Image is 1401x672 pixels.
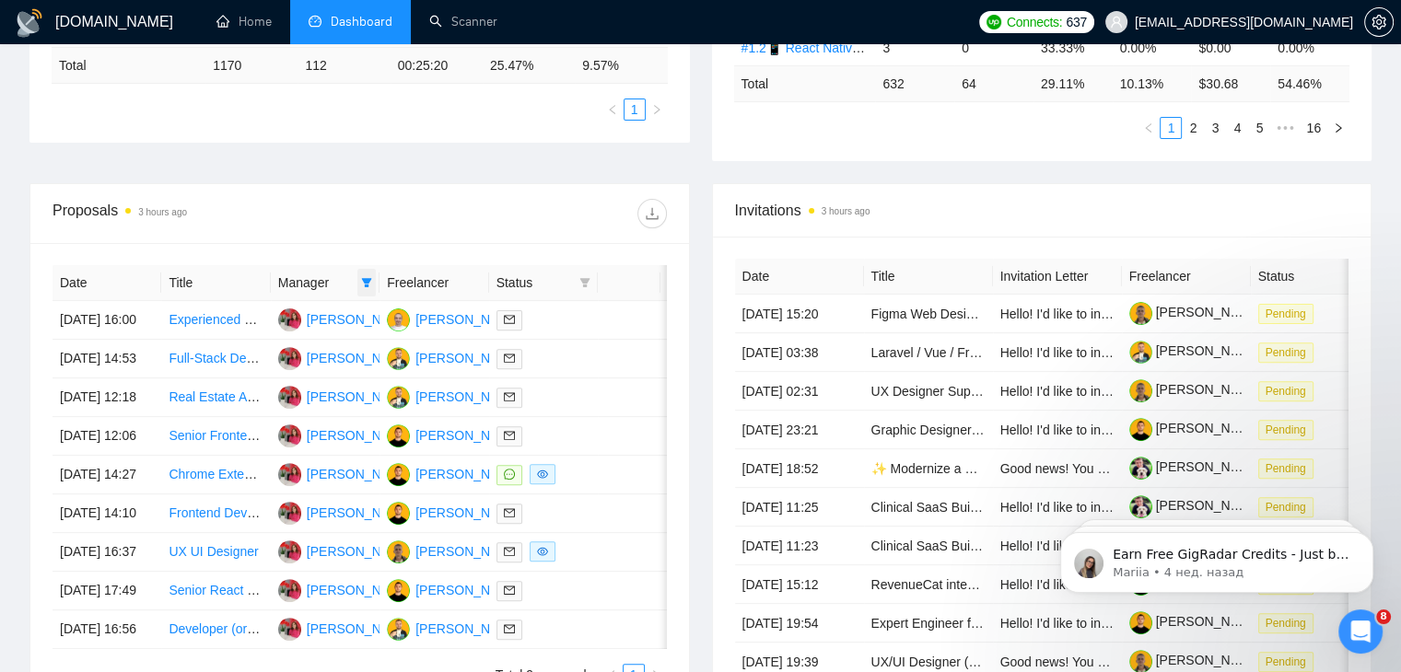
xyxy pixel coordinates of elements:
div: [PERSON_NAME] [307,464,413,484]
td: [DATE] 16:56 [53,610,161,649]
img: OT [278,386,301,409]
a: OT[PERSON_NAME] [278,582,413,597]
div: [PERSON_NAME] [307,541,413,562]
td: [DATE] 19:54 [735,604,864,643]
button: download [637,199,667,228]
a: Senior React Developer for CRM Project with Tailwind CSS [169,583,507,597]
span: left [607,104,618,115]
span: mail [504,507,515,518]
span: filter [361,277,372,288]
li: 1 [1160,117,1182,139]
img: c1KK7QIvKiv0wuqOHIqhfY5gp8CwMc-p-m8p4QuZEe1toXF9N9_LS7YB8RQ7j8IdAN [1129,341,1152,364]
td: [DATE] 14:53 [53,340,161,378]
a: AV[PERSON_NAME] [387,543,521,558]
li: 2 [1182,117,1204,139]
li: Next 5 Pages [1270,117,1300,139]
th: Status [1251,259,1380,295]
img: VK [387,347,410,370]
a: OT[PERSON_NAME] [278,350,413,365]
a: Figma Web Designer with SEO & Conversion Expertise (SaaS) [871,307,1232,321]
a: DH[PERSON_NAME] [387,504,521,519]
button: right [1327,117,1349,139]
a: UX UI Designer [169,544,258,559]
a: Pending [1258,460,1321,475]
th: Freelancer [1122,259,1251,295]
td: [DATE] 17:49 [53,572,161,610]
span: Connects: [1007,12,1062,32]
span: Pending [1258,381,1313,401]
li: Previous Page [601,98,624,121]
a: [PERSON_NAME] [1129,459,1262,474]
td: Laravel / Vue / Frontend Developer with Design Experience [864,333,993,372]
th: Date [53,265,161,301]
a: OT[PERSON_NAME] [278,504,413,519]
button: left [1138,117,1160,139]
img: upwork-logo.png [987,15,1001,29]
a: Experienced Nextjs web developer for rentals dashboard [169,312,493,327]
td: Full-Stack Developer Needed – Automated User Platform (From Scratch) [161,340,270,378]
span: eye [537,469,548,480]
a: Pending [1258,654,1321,668]
img: DH [387,579,410,602]
td: $0.00 [1191,29,1270,65]
img: OT [278,579,301,602]
span: message [504,469,515,480]
td: Senior React Developer for CRM Project with Tailwind CSS [161,572,270,610]
td: [DATE] 15:12 [735,565,864,604]
img: OT [278,618,301,641]
li: 1 [624,98,646,121]
td: 10.13 % [1113,65,1192,101]
div: [PERSON_NAME] [415,464,521,484]
span: filter [576,269,594,296]
iframe: Intercom live chat [1338,609,1383,654]
span: left [1143,122,1154,133]
img: OT [278,347,301,370]
td: Figma Web Designer with SEO & Conversion Expertise (SaaS) [864,295,993,333]
img: AV [387,540,410,563]
th: Date [735,259,864,295]
td: 0 [954,29,1033,65]
td: [DATE] 23:21 [735,411,864,449]
td: [DATE] 11:25 [735,488,864,527]
span: mail [504,585,515,596]
a: Real Estate AI Platform Development [169,389,381,404]
a: 4 [1227,118,1247,138]
li: Next Page [1327,117,1349,139]
span: 8 [1376,609,1391,624]
a: Developer (or team) needed for full-stack development of a user platform [169,621,584,636]
img: OT [278,502,301,525]
a: VK[PERSON_NAME] [387,388,521,403]
a: 2 [1183,118,1203,138]
img: OT [278,540,301,563]
img: OT [278,463,301,486]
a: 3 [1205,118,1225,138]
div: [PERSON_NAME] [307,619,413,639]
span: Pending [1258,613,1313,633]
td: Chrome Extension Development Needed [161,456,270,494]
a: VK[PERSON_NAME] [387,350,521,365]
th: Freelancer [379,265,488,301]
span: Pending [1258,458,1313,479]
a: [PERSON_NAME] [1129,305,1262,319]
a: setting [1364,15,1394,29]
td: 25.47 % [483,48,575,84]
td: 0.00% [1113,29,1192,65]
th: Manager [271,265,379,301]
div: [PERSON_NAME] [307,309,413,330]
a: Pending [1258,615,1321,630]
img: OT [278,424,301,447]
a: DH[PERSON_NAME] [387,427,521,442]
td: $ 30.68 [1191,65,1270,101]
button: right [646,98,668,121]
a: Clinical SaaS Build- Equity-Only. Pilot Secured, Revenue Pipeline Ready [871,539,1287,553]
img: VK [387,618,410,641]
li: 3 [1204,117,1226,139]
div: [PERSON_NAME] [415,387,521,407]
a: DH[PERSON_NAME] [387,466,521,481]
span: Pending [1258,304,1313,324]
a: OT[PERSON_NAME] [278,543,413,558]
